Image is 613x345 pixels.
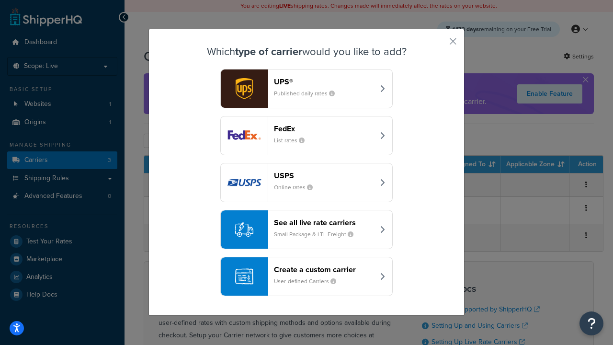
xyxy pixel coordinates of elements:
h3: Which would you like to add? [173,46,440,57]
img: usps logo [221,163,268,202]
img: icon-carrier-liverate-becf4550.svg [235,220,253,239]
button: Create a custom carrierUser-defined Carriers [220,257,393,296]
header: USPS [274,171,374,180]
small: Published daily rates [274,89,342,98]
button: Open Resource Center [579,311,603,335]
small: Small Package & LTL Freight [274,230,361,239]
button: See all live rate carriersSmall Package & LTL Freight [220,210,393,249]
small: List rates [274,136,312,145]
button: fedEx logoFedExList rates [220,116,393,155]
header: FedEx [274,124,374,133]
img: icon-carrier-custom-c93b8a24.svg [235,267,253,286]
header: Create a custom carrier [274,265,374,274]
small: Online rates [274,183,320,192]
small: User-defined Carriers [274,277,344,286]
header: UPS® [274,77,374,86]
header: See all live rate carriers [274,218,374,227]
button: usps logoUSPSOnline rates [220,163,393,202]
img: ups logo [221,69,268,108]
strong: type of carrier [235,44,302,59]
img: fedEx logo [221,116,268,155]
button: ups logoUPS®Published daily rates [220,69,393,108]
